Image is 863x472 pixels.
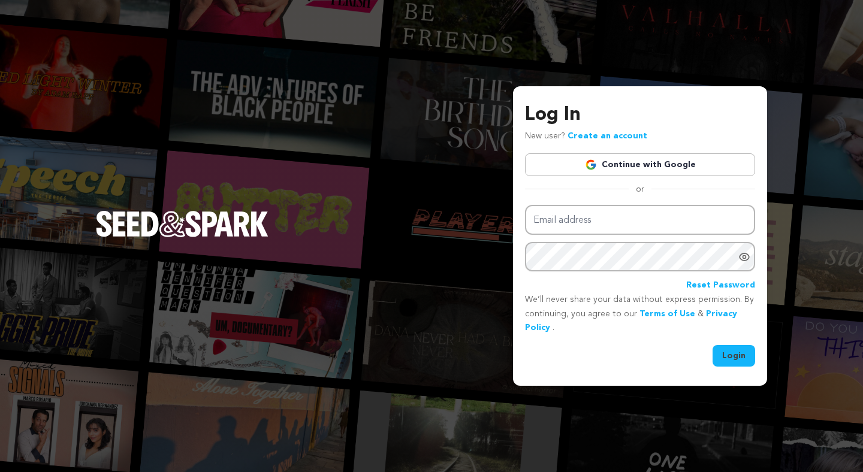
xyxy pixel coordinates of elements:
button: Login [713,345,755,367]
p: New user? [525,129,647,144]
a: Terms of Use [639,310,695,318]
a: Reset Password [686,279,755,293]
img: Google logo [585,159,597,171]
a: Continue with Google [525,153,755,176]
input: Email address [525,205,755,235]
h3: Log In [525,101,755,129]
a: Create an account [568,132,647,140]
a: Show password as plain text. Warning: this will display your password on the screen. [738,251,750,263]
span: or [629,183,651,195]
a: Seed&Spark Homepage [96,211,268,261]
img: Seed&Spark Logo [96,211,268,237]
p: We’ll never share your data without express permission. By continuing, you agree to our & . [525,293,755,335]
